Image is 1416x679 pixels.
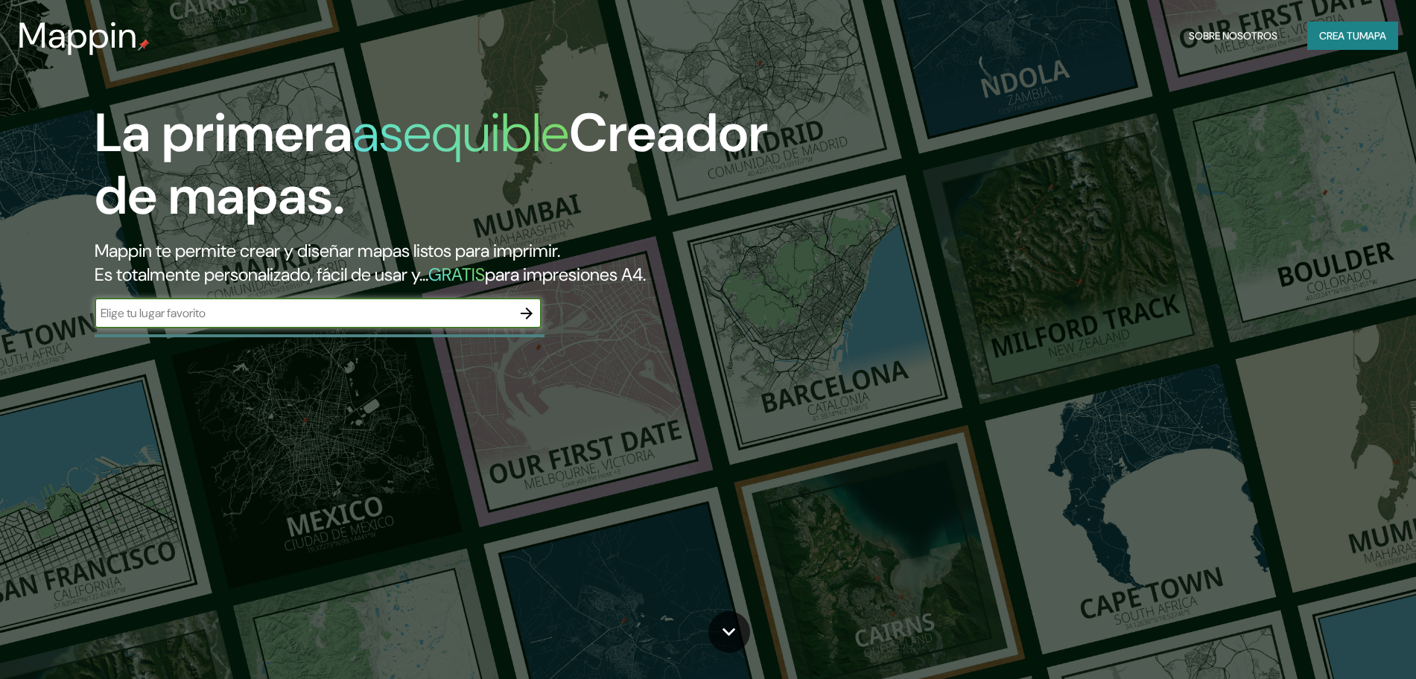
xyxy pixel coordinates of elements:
font: La primera [95,98,352,168]
font: Creador de mapas. [95,98,768,230]
font: Crea tu [1319,29,1359,42]
input: Elige tu lugar favorito [95,305,512,322]
font: Mappin [18,12,138,59]
button: Sobre nosotros [1183,22,1283,50]
font: mapa [1359,29,1386,42]
font: Mappin te permite crear y diseñar mapas listos para imprimir. [95,239,560,262]
font: asequible [352,98,569,168]
font: GRATIS [428,263,485,286]
img: pin de mapeo [138,39,150,51]
font: Es totalmente personalizado, fácil de usar y... [95,263,428,286]
font: para impresiones A4. [485,263,646,286]
font: Sobre nosotros [1189,29,1277,42]
button: Crea tumapa [1307,22,1398,50]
